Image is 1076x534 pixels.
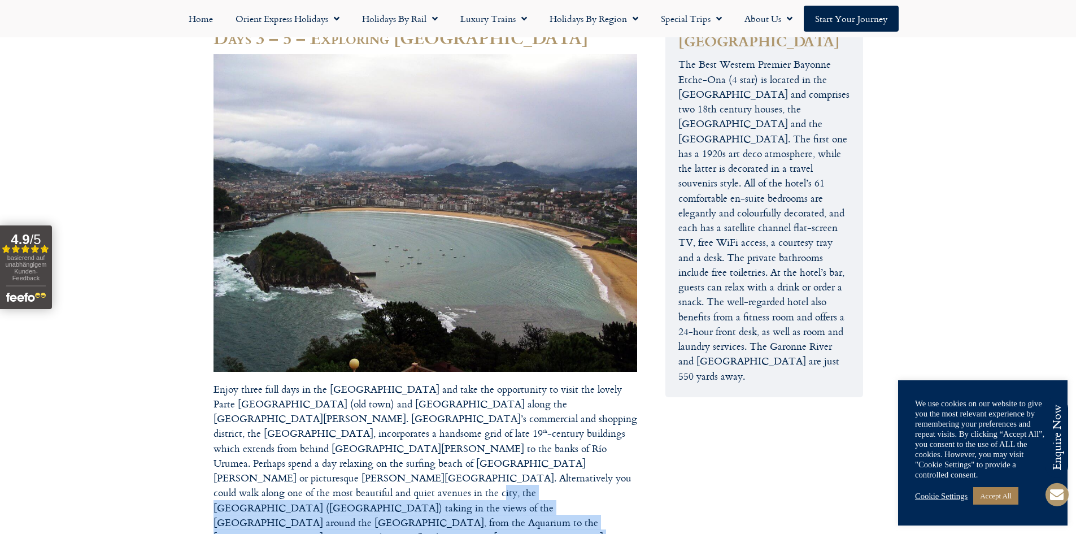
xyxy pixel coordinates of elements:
[543,428,547,435] sup: th
[915,491,968,501] a: Cookie Settings
[449,6,538,32] a: Luxury Trains
[538,6,650,32] a: Holidays by Region
[650,6,733,32] a: Special Trips
[915,398,1051,480] div: We use cookies on our website to give you the most relevant experience by remembering your prefer...
[733,6,804,32] a: About Us
[973,487,1018,505] a: Accept All
[351,6,449,32] a: Holidays by Rail
[177,6,224,32] a: Home
[224,6,351,32] a: Orient Express Holidays
[804,6,899,32] a: Start your Journey
[678,57,850,384] p: The Best Western Premier Bayonne Etche-Ona (4 star) is located in the [GEOGRAPHIC_DATA] and compr...
[6,6,1070,32] nav: Menu
[214,25,588,50] strong: Days 3 – 5 – Exploring [GEOGRAPHIC_DATA]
